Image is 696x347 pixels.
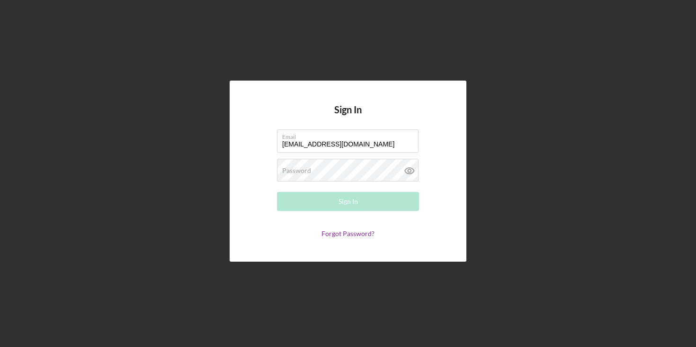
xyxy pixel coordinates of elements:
[339,192,358,211] div: Sign In
[282,130,419,140] label: Email
[277,192,419,211] button: Sign In
[321,229,375,237] a: Forgot Password?
[334,104,362,129] h4: Sign In
[282,167,311,174] label: Password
